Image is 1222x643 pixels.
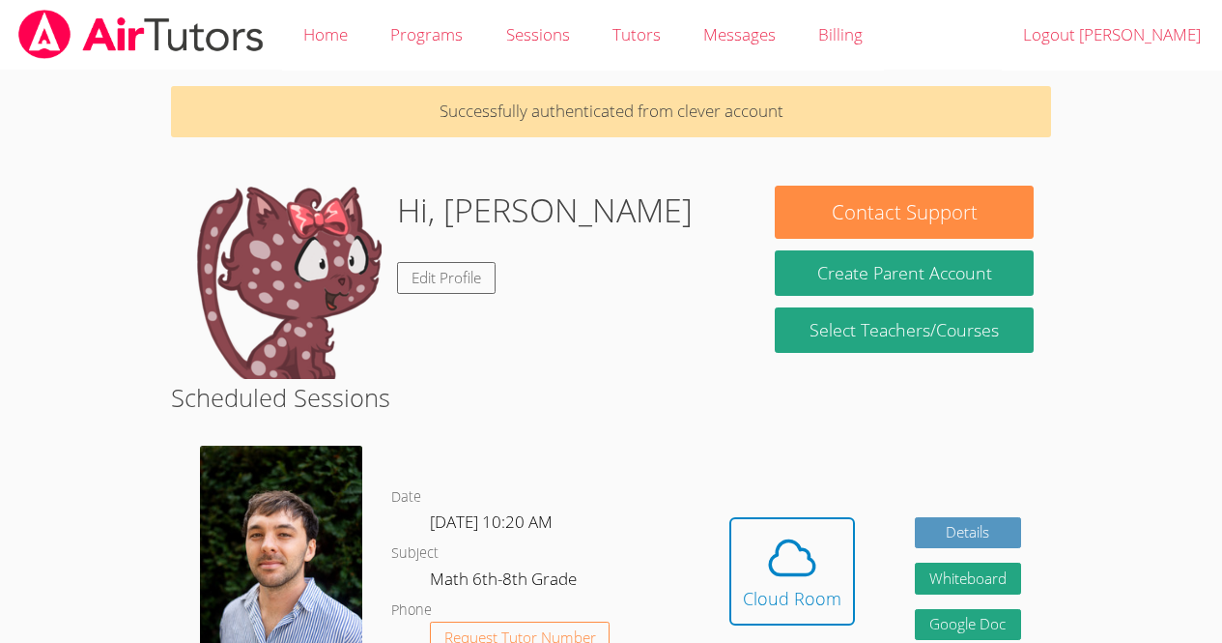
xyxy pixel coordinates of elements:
[391,485,421,510] dt: Date
[430,566,581,599] dd: Math 6th-8th Grade
[743,585,841,612] div: Cloud Room
[430,511,553,533] span: [DATE] 10:20 AM
[775,250,1033,296] button: Create Parent Account
[391,541,439,566] dt: Subject
[171,379,1051,416] h2: Scheduled Sessions
[775,307,1033,353] a: Select Teachers/Courses
[915,563,1021,595] button: Whiteboard
[397,262,496,294] a: Edit Profile
[915,609,1021,641] a: Google Doc
[703,23,776,45] span: Messages
[16,10,266,59] img: airtutors_banner-c4298cdbf04f3fff15de1276eac7730deb9818008684d7c2e4769d2f7ddbe033.png
[188,186,382,379] img: default.png
[171,86,1051,137] p: Successfully authenticated from clever account
[915,517,1021,549] a: Details
[397,186,693,235] h1: Hi, [PERSON_NAME]
[729,517,855,626] button: Cloud Room
[391,599,432,623] dt: Phone
[775,186,1033,239] button: Contact Support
